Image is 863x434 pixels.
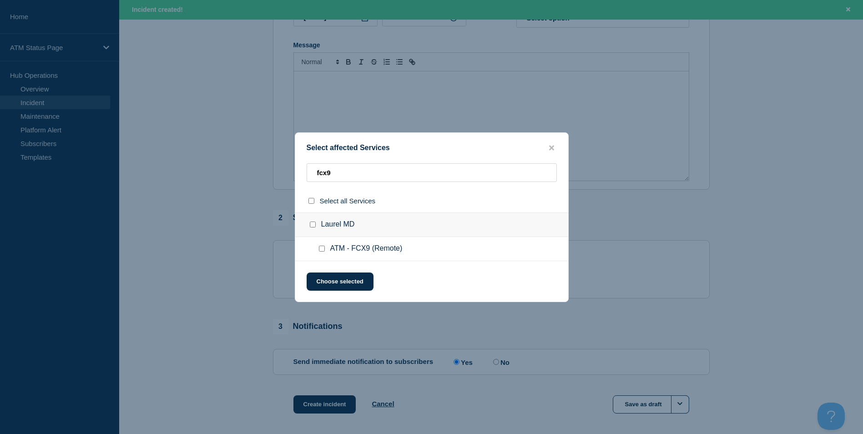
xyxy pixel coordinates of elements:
div: Select affected Services [295,144,568,152]
input: select all checkbox [308,198,314,204]
div: Laurel MD [295,212,568,237]
button: close button [546,144,557,152]
span: Select all Services [320,197,376,205]
input: ATM - FCX9 (Remote) checkbox [319,246,325,252]
input: Search [307,163,557,182]
span: ATM - FCX9 (Remote) [330,244,403,253]
input: Laurel MD checkbox [310,222,316,227]
button: Choose selected [307,273,373,291]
